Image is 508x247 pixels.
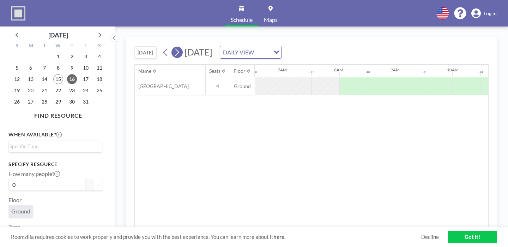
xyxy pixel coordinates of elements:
[53,74,63,84] span: Wednesday, October 15, 2025
[185,47,212,57] span: [DATE]
[81,63,91,73] span: Friday, October 10, 2025
[231,17,253,23] span: Schedule
[479,70,483,74] div: 30
[67,63,77,73] span: Thursday, October 9, 2025
[253,70,257,74] div: 30
[38,42,52,51] div: T
[421,234,439,240] a: Decline
[26,63,36,73] span: Monday, October 6, 2025
[256,48,270,57] input: Search for option
[422,70,427,74] div: 30
[79,42,92,51] div: F
[26,74,36,84] span: Monday, October 13, 2025
[209,68,220,74] div: Seats
[9,141,102,152] div: Search for option
[8,223,20,230] label: Type
[26,86,36,95] span: Monday, October 20, 2025
[40,63,49,73] span: Tuesday, October 7, 2025
[11,6,25,20] img: organization-logo
[220,46,281,58] div: Search for option
[8,109,108,119] h4: FIND RESOURCE
[278,67,287,72] div: 7AM
[53,52,63,61] span: Wednesday, October 1, 2025
[11,208,30,214] span: Ground
[206,83,230,89] span: 4
[53,97,63,107] span: Wednesday, October 29, 2025
[391,67,400,72] div: 9AM
[264,17,278,23] span: Maps
[48,30,68,40] div: [DATE]
[8,170,60,177] label: How many people?
[10,142,98,150] input: Search for option
[92,42,106,51] div: S
[366,70,370,74] div: 30
[12,86,22,95] span: Sunday, October 19, 2025
[95,63,104,73] span: Saturday, October 11, 2025
[309,70,314,74] div: 30
[53,63,63,73] span: Wednesday, October 8, 2025
[67,97,77,107] span: Thursday, October 30, 2025
[10,42,24,51] div: S
[12,97,22,107] span: Sunday, October 26, 2025
[138,68,151,74] div: Name
[234,68,246,74] div: Floor
[52,42,65,51] div: W
[65,42,79,51] div: T
[471,8,497,18] a: Log in
[8,161,102,167] h3: Specify resource
[95,74,104,84] span: Saturday, October 18, 2025
[273,234,285,240] a: here.
[134,46,157,59] button: [DATE]
[53,86,63,95] span: Wednesday, October 22, 2025
[67,52,77,61] span: Thursday, October 2, 2025
[447,67,459,72] div: 10AM
[85,179,94,191] button: -
[67,74,77,84] span: Thursday, October 16, 2025
[8,196,22,204] label: Floor
[95,86,104,95] span: Saturday, October 25, 2025
[24,42,38,51] div: M
[334,67,343,72] div: 8AM
[67,86,77,95] span: Thursday, October 23, 2025
[12,63,22,73] span: Sunday, October 5, 2025
[40,86,49,95] span: Tuesday, October 21, 2025
[11,234,421,240] span: Roomzilla requires cookies to work properly and provide you with the best experience. You can lea...
[26,97,36,107] span: Monday, October 27, 2025
[94,179,102,191] button: +
[95,52,104,61] span: Saturday, October 4, 2025
[81,97,91,107] span: Friday, October 31, 2025
[484,10,497,17] span: Log in
[40,74,49,84] span: Tuesday, October 14, 2025
[81,86,91,95] span: Friday, October 24, 2025
[81,52,91,61] span: Friday, October 3, 2025
[448,231,497,243] a: Got it!
[230,83,255,89] span: Ground
[40,97,49,107] span: Tuesday, October 28, 2025
[12,74,22,84] span: Sunday, October 12, 2025
[222,48,255,57] span: DAILY VIEW
[81,74,91,84] span: Friday, October 17, 2025
[135,83,189,89] span: [GEOGRAPHIC_DATA]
